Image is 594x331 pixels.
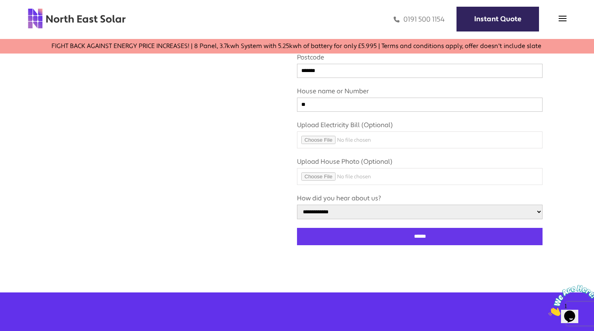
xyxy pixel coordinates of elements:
[297,87,543,108] label: House name or Number
[559,15,566,22] img: menu icon
[297,64,543,78] input: Postcode
[297,157,543,180] label: Upload House Photo (Optional)
[297,53,543,74] label: Postcode
[297,121,543,144] label: Upload Electricity Bill (Optional)
[297,205,543,219] select: How did you hear about us?
[27,8,126,29] img: north east solar logo
[3,3,6,10] span: 1
[394,15,445,24] a: 0191 500 1154
[3,3,52,34] img: Chat attention grabber
[297,168,543,185] input: Upload House Photo (Optional)
[545,282,594,319] iframe: chat widget
[297,194,543,215] label: How did you hear about us?
[297,131,543,148] input: Upload Electricity Bill (Optional)
[394,15,400,24] img: phone icon
[297,98,543,112] input: House name or Number
[456,7,539,31] a: Instant Quote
